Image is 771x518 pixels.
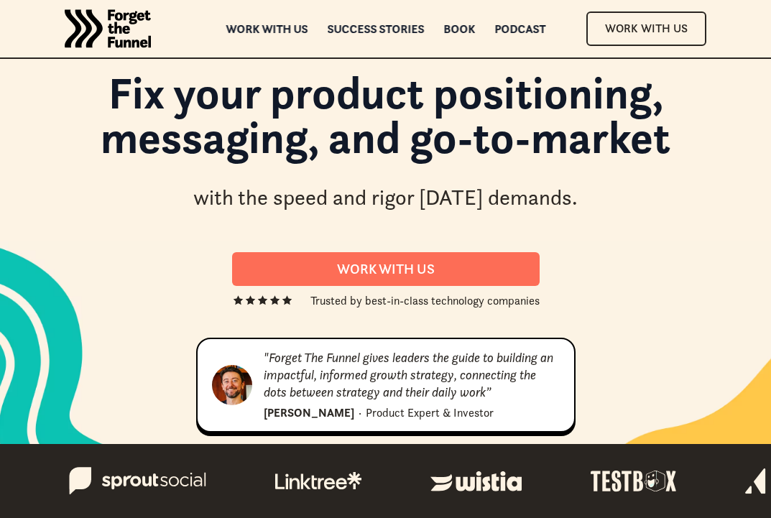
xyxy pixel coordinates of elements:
div: · [359,404,361,421]
a: Work With Us [586,11,706,45]
a: Podcast [494,24,545,34]
div: Work With us [249,261,522,277]
a: Book [443,24,475,34]
a: Work With us [232,252,540,286]
div: "Forget The Funnel gives leaders the guide to building an impactful, informed growth strategy, co... [264,349,560,401]
a: Work with us [226,24,308,34]
div: with the speed and rigor [DATE] demands. [193,183,578,213]
h1: Fix your product positioning, messaging, and go-to-market [85,70,685,175]
div: Trusted by best-in-class technology companies [310,292,540,309]
div: Product Expert & Investor [366,404,494,421]
a: Success Stories [327,24,424,34]
div: [PERSON_NAME] [264,404,354,421]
